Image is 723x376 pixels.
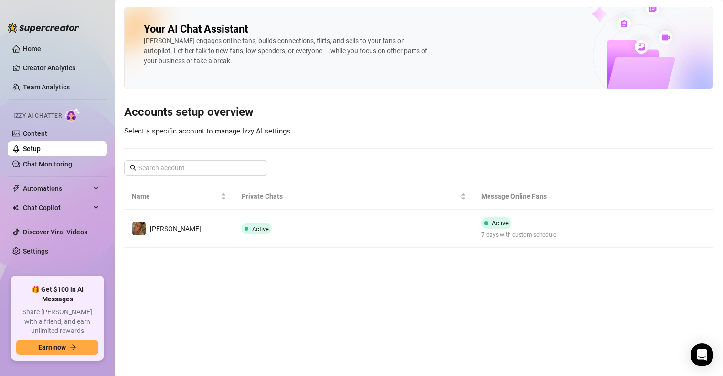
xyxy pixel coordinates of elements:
img: Chat Copilot [12,204,19,211]
span: thunderbolt [12,185,20,192]
input: Search account [138,163,254,173]
h3: Accounts setup overview [124,105,713,120]
span: 🎁 Get $100 in AI Messages [16,285,98,304]
div: Open Intercom Messenger [691,343,713,366]
a: Home [23,45,41,53]
span: Share [PERSON_NAME] with a friend, and earn unlimited rewards [16,308,98,336]
div: [PERSON_NAME] engages online fans, builds connections, flirts, and sells to your fans on autopilo... [144,36,430,66]
a: Chat Monitoring [23,160,72,168]
a: Discover Viral Videos [23,228,87,236]
img: logo-BBDzfeDw.svg [8,23,79,33]
h2: Your AI Chat Assistant [144,22,248,36]
span: arrow-right [70,344,76,351]
span: Earn now [38,343,66,351]
span: Select a specific account to manage Izzy AI settings. [124,127,292,135]
span: [PERSON_NAME] [150,225,201,232]
a: Content [23,130,47,137]
span: Chat Copilot [23,200,91,215]
span: Active [252,225,269,232]
span: 7 days with custom schedule [481,231,556,240]
span: Active [492,220,509,227]
a: Creator Analytics [23,60,99,76]
th: Private Chats [234,183,474,210]
span: Private Chats [242,191,458,201]
button: Earn nowarrow-right [16,340,98,355]
th: Name [124,183,234,210]
a: Setup [23,145,41,153]
span: Name [132,191,219,201]
span: Automations [23,181,91,196]
a: Settings [23,247,48,255]
span: Izzy AI Chatter [13,111,62,121]
span: search [130,165,137,171]
a: Team Analytics [23,83,70,91]
img: Melanie [132,222,146,235]
th: Message Online Fans [474,183,634,210]
img: AI Chatter [65,108,80,122]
